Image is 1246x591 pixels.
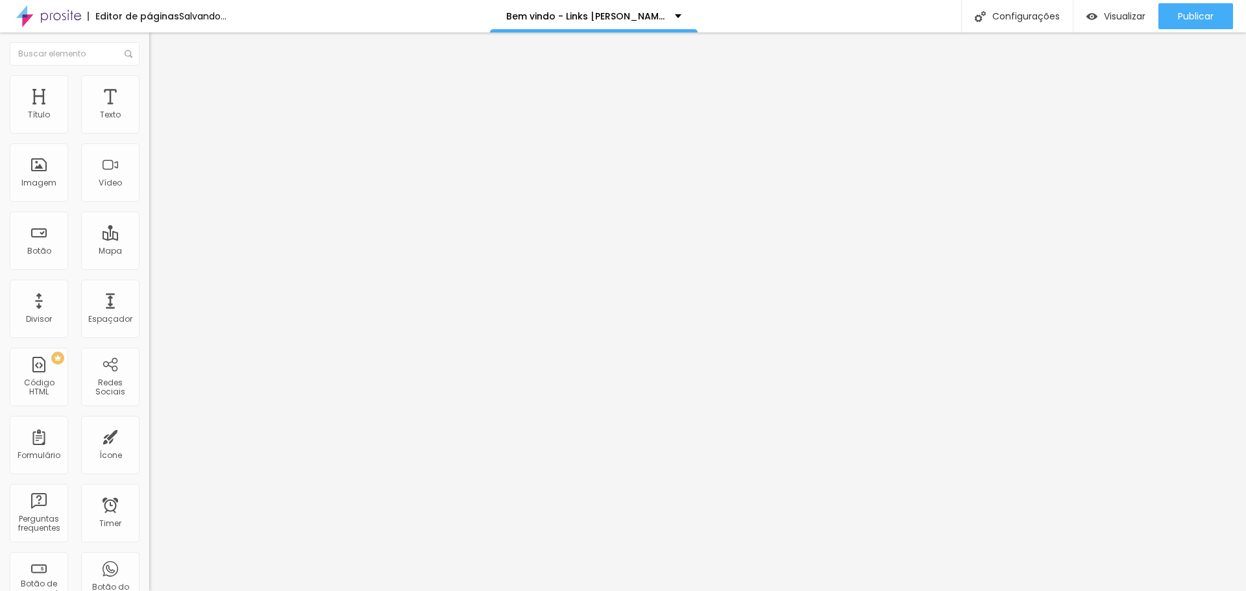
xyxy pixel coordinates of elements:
[18,451,60,460] div: Formulário
[88,12,179,21] div: Editor de páginas
[1158,3,1233,29] button: Publicar
[28,110,50,119] div: Título
[27,247,51,256] div: Botão
[149,32,1246,591] iframe: Editor
[100,110,121,119] div: Texto
[84,378,136,397] div: Redes Sociais
[1178,11,1214,21] span: Publicar
[506,12,665,21] p: Bem vindo - Links [PERSON_NAME] Fotografia Autoral
[179,12,226,21] div: Salvando...
[10,42,140,66] input: Buscar elemento
[975,11,986,22] img: Icone
[125,50,132,58] img: Icone
[13,514,64,533] div: Perguntas frequentes
[99,519,121,528] div: Timer
[1073,3,1158,29] button: Visualizar
[1104,11,1145,21] span: Visualizar
[88,315,132,324] div: Espaçador
[21,178,56,187] div: Imagem
[99,247,122,256] div: Mapa
[26,315,52,324] div: Divisor
[13,378,64,397] div: Código HTML
[99,178,122,187] div: Vídeo
[99,451,122,460] div: Ícone
[1086,11,1097,22] img: view-1.svg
